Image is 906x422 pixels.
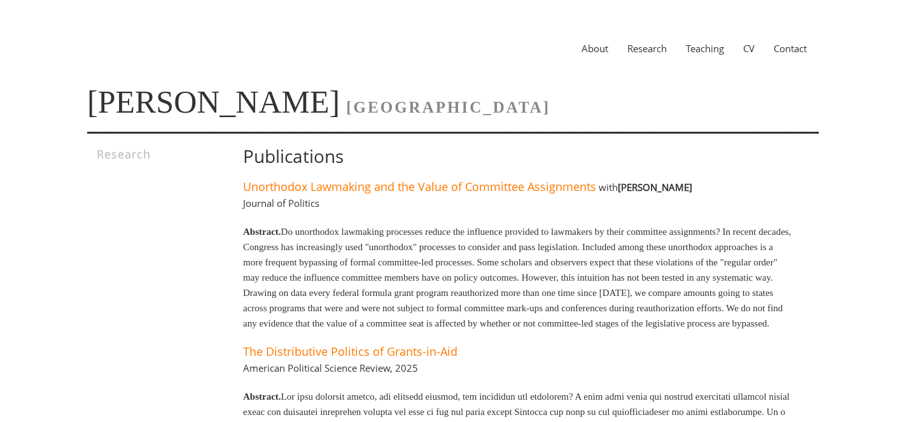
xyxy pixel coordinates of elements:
span: [GEOGRAPHIC_DATA] [346,99,550,116]
a: The Distributive Politics of Grants-in-Aid [243,344,457,359]
a: Teaching [676,42,734,55]
a: CV [734,42,764,55]
a: Contact [764,42,816,55]
b: [PERSON_NAME] [618,181,692,193]
a: Research [618,42,676,55]
h1: Publications [243,146,792,166]
p: Do unorthodox lawmaking processes reduce the influence provided to lawmakers by their committee a... [243,224,792,331]
h4: American Political Science Review, 2025 [243,362,418,374]
a: Unorthodox Lawmaking and the Value of Committee Assignments [243,179,596,194]
b: Abstract. [243,391,281,402]
h3: Research [97,146,207,162]
h4: with Journal of Politics [243,181,692,209]
b: Abstract. [243,227,281,237]
a: About [572,42,618,55]
a: [PERSON_NAME] [87,84,340,120]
